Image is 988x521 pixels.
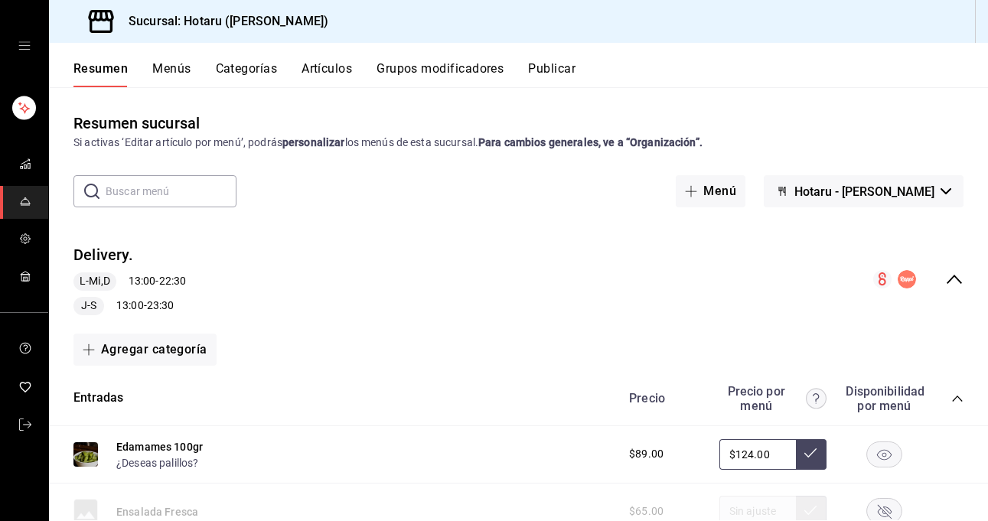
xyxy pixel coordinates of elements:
[116,439,203,454] button: Edamames 100gr
[719,439,796,470] input: Sin ajuste
[73,61,988,87] div: navigation tabs
[73,273,116,289] span: L-Mi,D
[846,384,922,413] div: Disponibilidad por menú
[152,61,191,87] button: Menús
[18,40,31,52] button: open drawer
[49,232,988,327] div: collapse-menu-row
[73,442,98,467] img: Preview
[302,61,352,87] button: Artículos
[614,391,712,405] div: Precio
[676,175,745,207] button: Menú
[73,334,217,366] button: Agregar categoría
[73,135,964,151] div: Si activas ‘Editar artículo por menú’, podrás los menús de esta sucursal.
[528,61,576,87] button: Publicar
[282,136,345,148] strong: personalizar
[478,136,703,148] strong: Para cambios generales, ve a “Organización”.
[116,455,199,471] button: ¿Deseas palillos?
[719,384,827,413] div: Precio por menú
[73,244,133,266] button: Delivery.
[106,176,236,207] input: Buscar menú
[377,61,504,87] button: Grupos modificadores
[73,61,128,87] button: Resumen
[116,12,328,31] h3: Sucursal: Hotaru ([PERSON_NAME])
[73,112,200,135] div: Resumen sucursal
[629,446,664,462] span: $89.00
[216,61,278,87] button: Categorías
[764,175,964,207] button: Hotaru - [PERSON_NAME]
[73,389,123,407] button: Entradas
[951,392,964,405] button: collapse-category-row
[75,298,103,314] span: J-S
[73,297,186,315] div: 13:00 - 23:30
[794,184,934,199] span: Hotaru - [PERSON_NAME]
[73,272,186,291] div: 13:00 - 22:30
